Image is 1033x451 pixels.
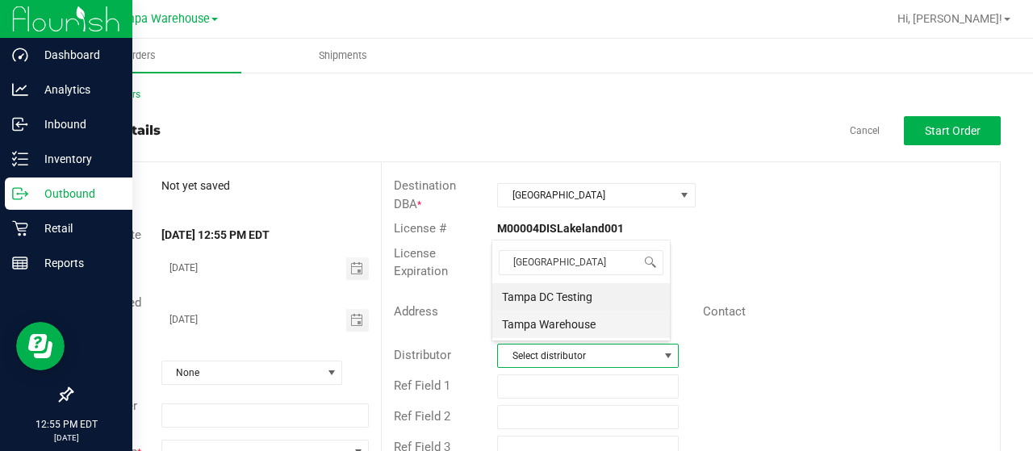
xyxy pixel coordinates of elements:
[111,12,210,26] span: Tampa Warehouse
[12,220,28,236] inline-svg: Retail
[394,178,456,211] span: Destination DBA
[346,257,370,280] span: Toggle calendar
[7,417,125,432] p: 12:55 PM EDT
[28,115,125,134] p: Inbound
[162,361,322,384] span: None
[16,322,65,370] iframe: Resource center
[897,12,1002,25] span: Hi, [PERSON_NAME]!
[28,253,125,273] p: Reports
[394,378,450,393] span: Ref Field 1
[12,47,28,63] inline-svg: Dashboard
[12,81,28,98] inline-svg: Analytics
[103,48,178,63] span: Orders
[39,39,241,73] a: Orders
[394,348,451,362] span: Distributor
[28,219,125,238] p: Retail
[394,409,450,424] span: Ref Field 2
[703,304,746,319] span: Contact
[297,48,389,63] span: Shipments
[492,283,670,311] li: Tampa DC Testing
[12,151,28,167] inline-svg: Inventory
[161,228,270,241] strong: [DATE] 12:55 PM EDT
[12,116,28,132] inline-svg: Inbound
[925,124,981,137] span: Start Order
[161,179,230,192] span: Not yet saved
[394,221,446,236] span: License #
[498,345,658,367] span: Select distributor
[28,149,125,169] p: Inventory
[12,255,28,271] inline-svg: Reports
[7,432,125,444] p: [DATE]
[28,184,125,203] p: Outbound
[394,246,448,279] span: License Expiration
[28,45,125,65] p: Dashboard
[492,311,670,338] li: Tampa Warehouse
[850,124,880,138] a: Cancel
[497,222,624,235] strong: M00004DISLakeland001
[498,184,675,207] span: [GEOGRAPHIC_DATA]
[346,309,370,332] span: Toggle calendar
[394,304,438,319] span: Address
[12,186,28,202] inline-svg: Outbound
[28,80,125,99] p: Analytics
[904,116,1001,145] button: Start Order
[241,39,444,73] a: Shipments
